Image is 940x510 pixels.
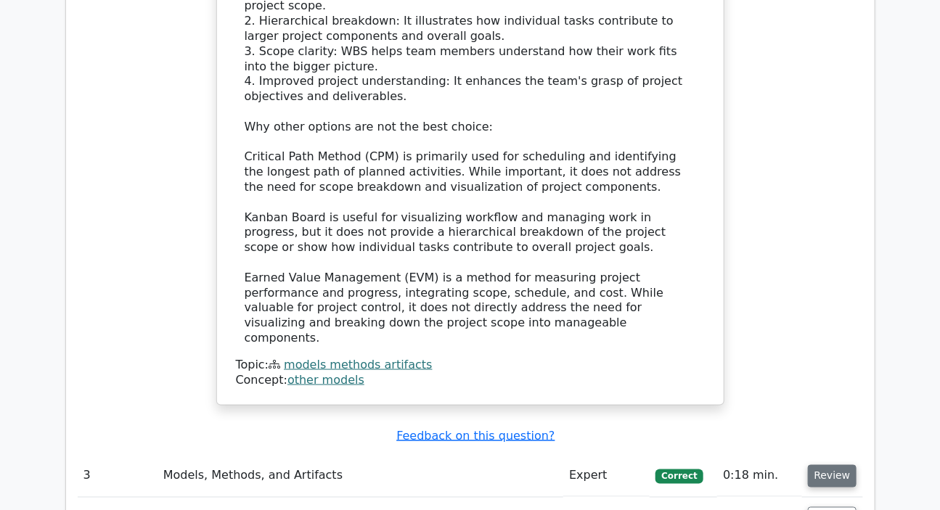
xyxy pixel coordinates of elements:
[808,465,857,488] button: Review
[717,456,801,497] td: 0:18 min.
[287,373,364,387] a: other models
[563,456,650,497] td: Expert
[284,358,432,371] a: models methods artifacts
[236,358,705,373] div: Topic:
[78,456,158,497] td: 3
[158,456,563,497] td: Models, Methods, and Artifacts
[655,469,703,484] span: Correct
[236,373,705,388] div: Concept:
[396,429,555,443] a: Feedback on this question?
